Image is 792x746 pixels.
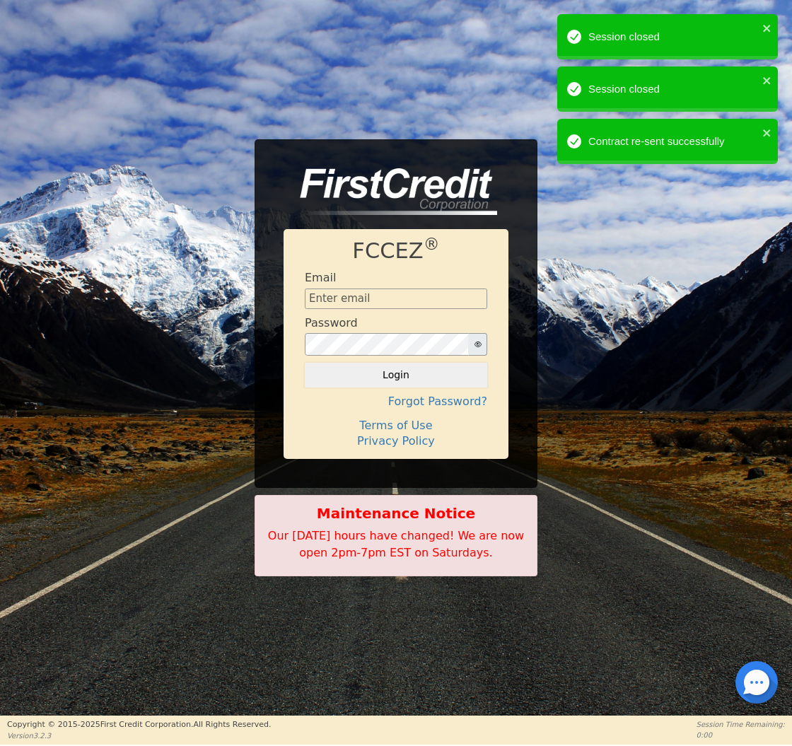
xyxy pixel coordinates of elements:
[7,730,271,741] p: Version 3.2.3
[697,730,785,740] p: 0:00
[305,434,487,448] h4: Privacy Policy
[305,419,487,432] h4: Terms of Use
[762,124,772,141] button: close
[588,81,758,98] div: Session closed
[588,134,758,150] div: Contract re-sent successfully
[193,720,271,729] span: All Rights Reserved.
[268,529,524,559] span: Our [DATE] hours have changed! We are now open 2pm-7pm EST on Saturdays.
[305,395,487,408] h4: Forgot Password?
[7,719,271,731] p: Copyright © 2015- 2025 First Credit Corporation.
[305,238,487,264] h1: FCCEZ
[588,29,758,45] div: Session closed
[762,20,772,36] button: close
[305,289,487,310] input: Enter email
[305,363,487,387] button: Login
[305,316,358,330] h4: Password
[697,719,785,730] p: Session Time Remaining:
[284,168,497,215] img: logo-CMu_cnol.png
[262,503,530,524] b: Maintenance Notice
[762,72,772,88] button: close
[305,271,336,284] h4: Email
[305,333,469,356] input: password
[424,235,440,253] sup: ®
